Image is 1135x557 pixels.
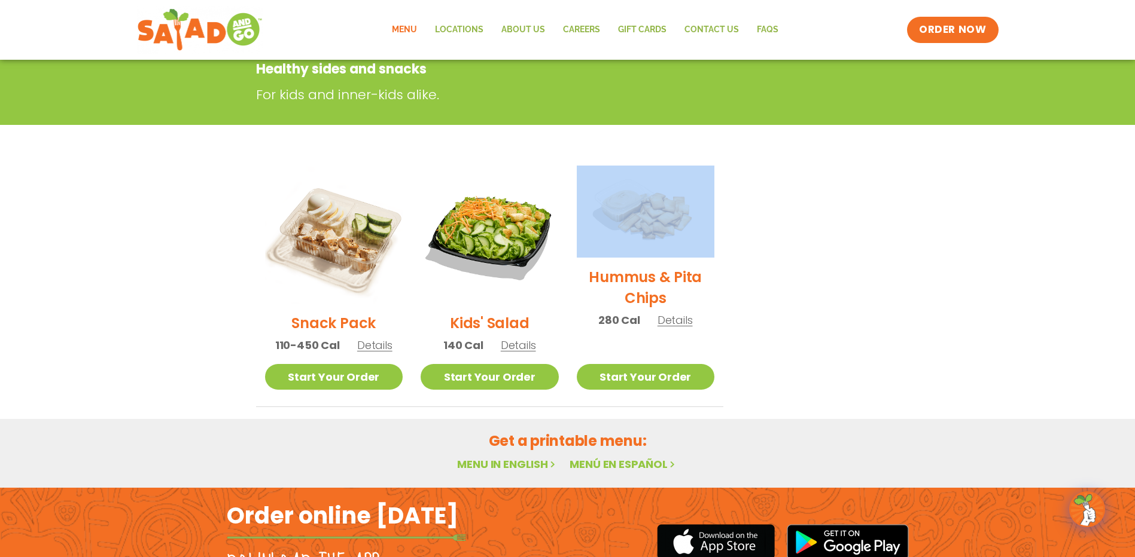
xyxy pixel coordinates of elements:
[383,16,426,44] a: Menu
[450,313,529,333] h2: Kids' Salad
[919,23,986,37] span: ORDER NOW
[256,85,789,105] p: For kids and inner-kids alike.
[501,338,536,353] span: Details
[291,313,376,333] h2: Snack Pack
[383,16,787,44] nav: Menu
[256,430,880,451] h2: Get a printable menu:
[421,166,559,304] img: Product photo for Kids’ Salad
[675,16,748,44] a: Contact Us
[577,267,715,308] h2: Hummus & Pita Chips
[426,16,492,44] a: Locations
[907,17,998,43] a: ORDER NOW
[609,16,675,44] a: GIFT CARDS
[256,59,783,79] p: Healthy sides and snacks
[570,457,677,472] a: Menú en español
[577,364,715,390] a: Start Your Order
[658,313,693,328] span: Details
[227,501,458,530] h2: Order online [DATE]
[275,337,340,353] span: 110-450 Cal
[598,312,640,328] span: 280 Cal
[265,364,403,390] a: Start Your Order
[748,16,787,44] a: FAQs
[137,6,263,54] img: new-SAG-logo-768×292
[1070,492,1104,526] img: wpChatIcon
[492,16,554,44] a: About Us
[577,166,715,258] img: Product photo for Hummus & Pita Chips
[443,337,483,353] span: 140 Cal
[421,364,559,390] a: Start Your Order
[227,534,466,541] img: fork
[357,338,392,353] span: Details
[265,166,403,304] img: Product photo for Snack Pack
[457,457,558,472] a: Menu in English
[554,16,609,44] a: Careers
